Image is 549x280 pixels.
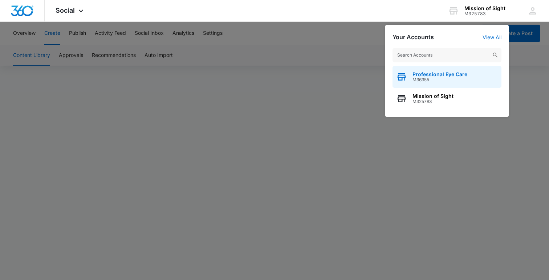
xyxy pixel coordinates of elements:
[393,48,501,62] input: Search Accounts
[56,7,75,14] span: Social
[483,34,501,40] a: View All
[412,77,467,82] span: M36355
[393,66,501,88] button: Professional Eye CareM36355
[412,99,454,104] span: M325783
[412,93,454,99] span: Mission of Sight
[412,71,467,77] span: Professional Eye Care
[393,34,434,41] h2: Your Accounts
[464,11,505,16] div: account id
[393,88,501,110] button: Mission of SightM325783
[464,5,505,11] div: account name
